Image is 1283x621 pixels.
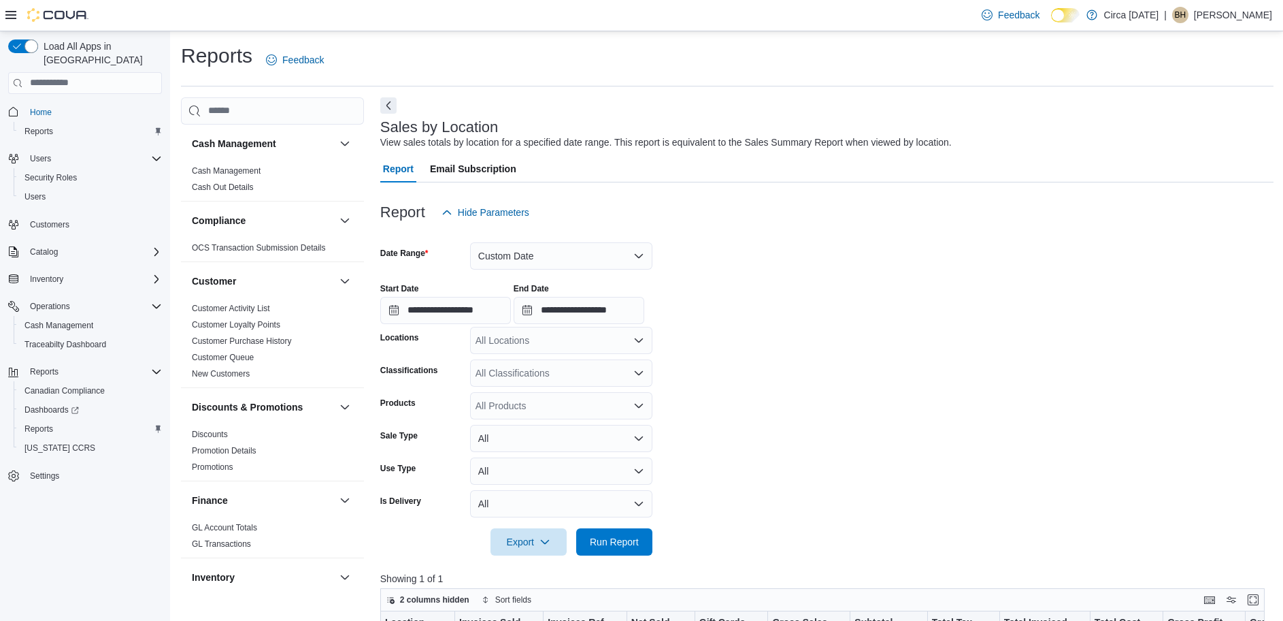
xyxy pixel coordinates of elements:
[380,572,1273,586] p: Showing 1 of 1
[192,243,326,253] a: OCS Transaction Submission Details
[192,353,254,362] a: Customer Queue
[192,336,292,346] a: Customer Purchase History
[282,53,324,67] span: Feedback
[1051,8,1080,22] input: Dark Mode
[192,303,270,314] span: Customer Activity List
[192,539,251,550] span: GL Transactions
[19,383,110,399] a: Canadian Compliance
[30,274,63,285] span: Inventory
[24,424,53,434] span: Reports
[24,271,162,287] span: Inventory
[514,283,549,294] label: End Date
[380,297,511,324] input: Press the down key to open a popover containing a calendar.
[490,528,567,556] button: Export
[192,274,334,288] button: Customer
[19,440,101,456] a: [US_STATE] CCRS
[337,492,353,509] button: Finance
[24,103,162,121] span: Home
[14,122,167,141] button: Reports
[337,399,353,415] button: Discounts & Promotions
[30,107,52,118] span: Home
[24,468,65,484] a: Settings
[633,368,644,379] button: Open list of options
[430,155,516,182] span: Email Subscription
[24,404,79,415] span: Dashboards
[30,153,51,164] span: Users
[181,42,252,69] h1: Reports
[3,362,167,381] button: Reports
[19,336,162,353] span: Traceabilty Dashboard
[14,335,167,354] button: Traceabilty Dashboard
[514,297,644,324] input: Press the down key to open a popover containing a calendar.
[1223,592,1239,608] button: Display options
[192,400,334,414] button: Discounts & Promotions
[3,149,167,168] button: Users
[181,520,364,558] div: Finance
[192,523,257,532] a: GL Account Totals
[499,528,559,556] span: Export
[192,539,251,549] a: GL Transactions
[181,426,364,481] div: Discounts & Promotions
[1172,7,1188,23] div: Brandon Hartmann
[470,490,652,517] button: All
[19,421,59,437] a: Reports
[192,462,233,473] span: Promotions
[3,466,167,485] button: Settings
[24,385,105,396] span: Canadian Compliance
[24,339,106,350] span: Traceabilty Dashboard
[24,104,57,121] a: Home
[24,244,63,260] button: Catalog
[380,97,397,114] button: Next
[192,430,228,439] a: Discounts
[192,336,292,347] span: Customer Purchase History
[30,219,69,230] span: Customers
[192,319,280,330] span: Customer Loyalty Points
[14,439,167,458] button: [US_STATE] CCRS
[380,332,419,343] label: Locations
[30,301,70,312] span: Operations
[192,304,270,313] a: Customer Activity List
[192,494,334,507] button: Finance
[192,369,250,379] a: New Customers
[976,1,1045,29] a: Feedback
[192,494,228,507] h3: Finance
[1245,592,1261,608] button: Enter fullscreen
[24,320,93,331] span: Cash Management
[380,365,438,376] label: Classifications
[181,163,364,201] div: Cash Management
[590,535,639,549] span: Run Report
[19,317,162,334] span: Cash Management
[14,419,167,439] button: Reports
[30,366,59,377] span: Reports
[337,569,353,586] button: Inventory
[192,242,326,253] span: OCS Transaction Submission Details
[381,592,475,608] button: 2 columns hidden
[633,400,644,411] button: Open list of options
[19,402,84,418] a: Dashboards
[19,170,162,186] span: Security Roles
[30,471,59,481] span: Settings
[337,273,353,289] button: Customer
[380,248,429,259] label: Date Range
[14,187,167,206] button: Users
[192,137,334,150] button: Cash Management
[192,400,303,414] h3: Discounts & Promotions
[400,594,469,605] span: 2 columns hidden
[24,216,162,233] span: Customers
[1051,22,1052,23] span: Dark Mode
[19,123,162,140] span: Reports
[24,126,53,137] span: Reports
[24,364,64,380] button: Reports
[576,528,652,556] button: Run Report
[1175,7,1186,23] span: BH
[192,214,334,227] button: Compliance
[192,137,276,150] h3: Cash Management
[24,150,56,167] button: Users
[24,298,162,315] span: Operations
[38,39,162,67] span: Load All Apps in [GEOGRAPHIC_DATA]
[380,430,418,441] label: Sale Type
[192,320,280,330] a: Customer Loyalty Points
[337,136,353,152] button: Cash Management
[1164,7,1167,23] p: |
[19,402,162,418] span: Dashboards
